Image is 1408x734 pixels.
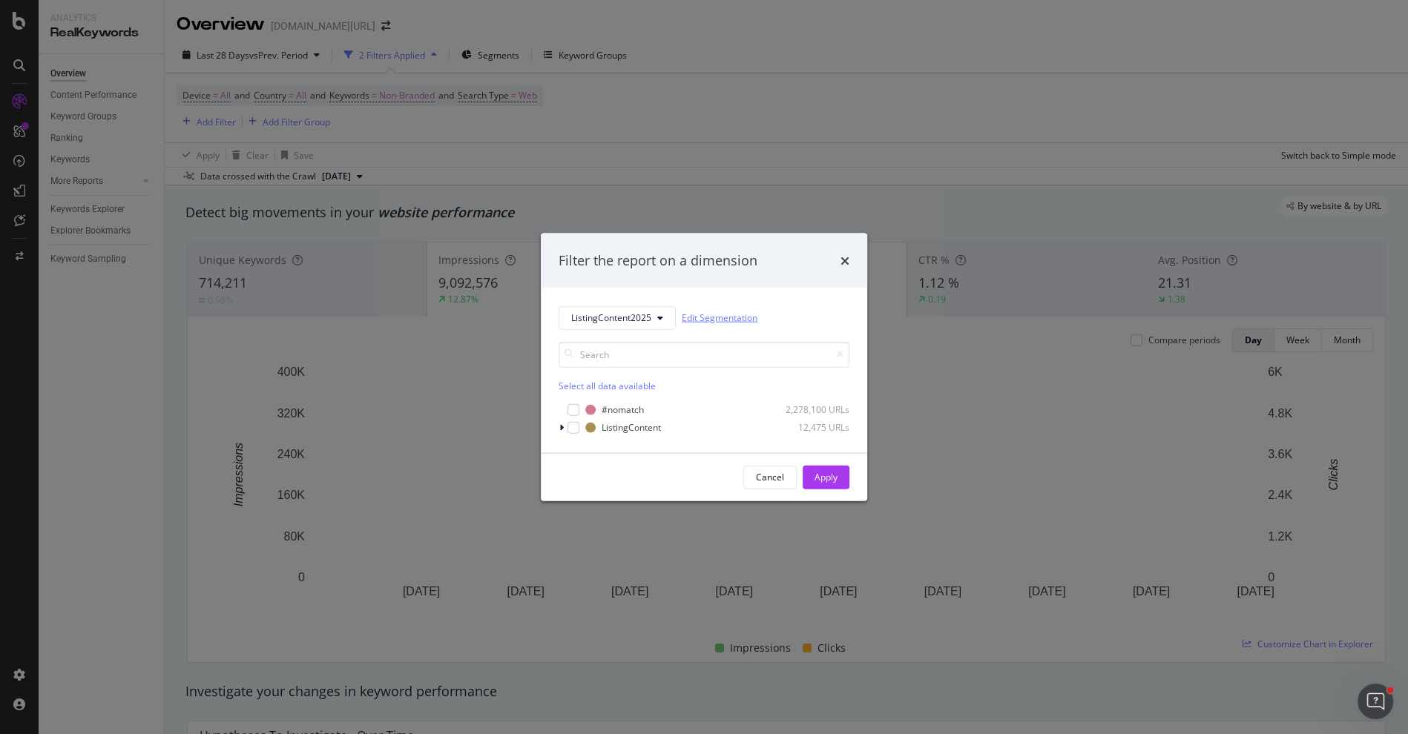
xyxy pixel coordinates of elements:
div: 2,278,100 URLs [777,403,849,416]
a: Edit Segmentation [682,310,757,325]
div: Select all data available [559,379,849,391]
div: times [840,251,849,271]
div: ListingContent [602,421,661,434]
button: Apply [803,465,849,489]
button: Cancel [743,465,797,489]
div: Cancel [756,471,784,483]
div: modal [541,234,867,501]
div: 12,475 URLs [777,421,849,434]
div: Filter the report on a dimension [559,251,757,271]
div: Apply [815,471,838,483]
div: #nomatch [602,403,644,416]
input: Search [559,341,849,367]
button: ListingContent2025 [559,305,676,329]
span: ListingContent2025 [571,311,651,324]
iframe: Intercom live chat [1358,684,1393,719]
